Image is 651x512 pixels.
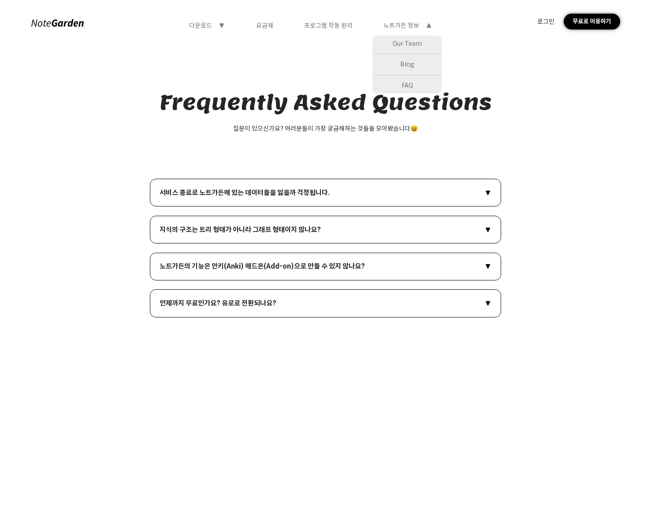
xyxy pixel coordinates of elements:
[160,188,330,197] div: 서비스 종료로 노트가든에 있는 데이터들을 잃을까 걱정됩니다.
[160,89,492,116] div: Frequently Asked Questions
[372,36,442,52] div: Our Team
[160,225,321,234] div: 지식의 구조는 트리 형태가 아니라 그래프 형태이지 않나요?
[304,22,353,29] div: 프로그램 작동 원리
[256,22,273,29] div: 요금제
[372,56,442,72] div: Blog
[383,22,419,29] div: 노트가든 정보
[189,22,212,29] div: 다운로드
[233,125,418,133] div: 질문이 있으신가요? 여러분들이 가장 궁금해하는 것들을 모아봤습니다😆
[160,299,276,308] div: 언제까지 무료인가요? 유로로 전환되나요?
[160,262,365,271] div: 노트가든의 기능은 안키(Anki) 애드온(Add-on)으로 만들 수 있지 않나요?
[372,77,442,93] div: FAQ
[564,14,620,29] div: 무료로 이용하기
[537,18,554,26] div: 로그인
